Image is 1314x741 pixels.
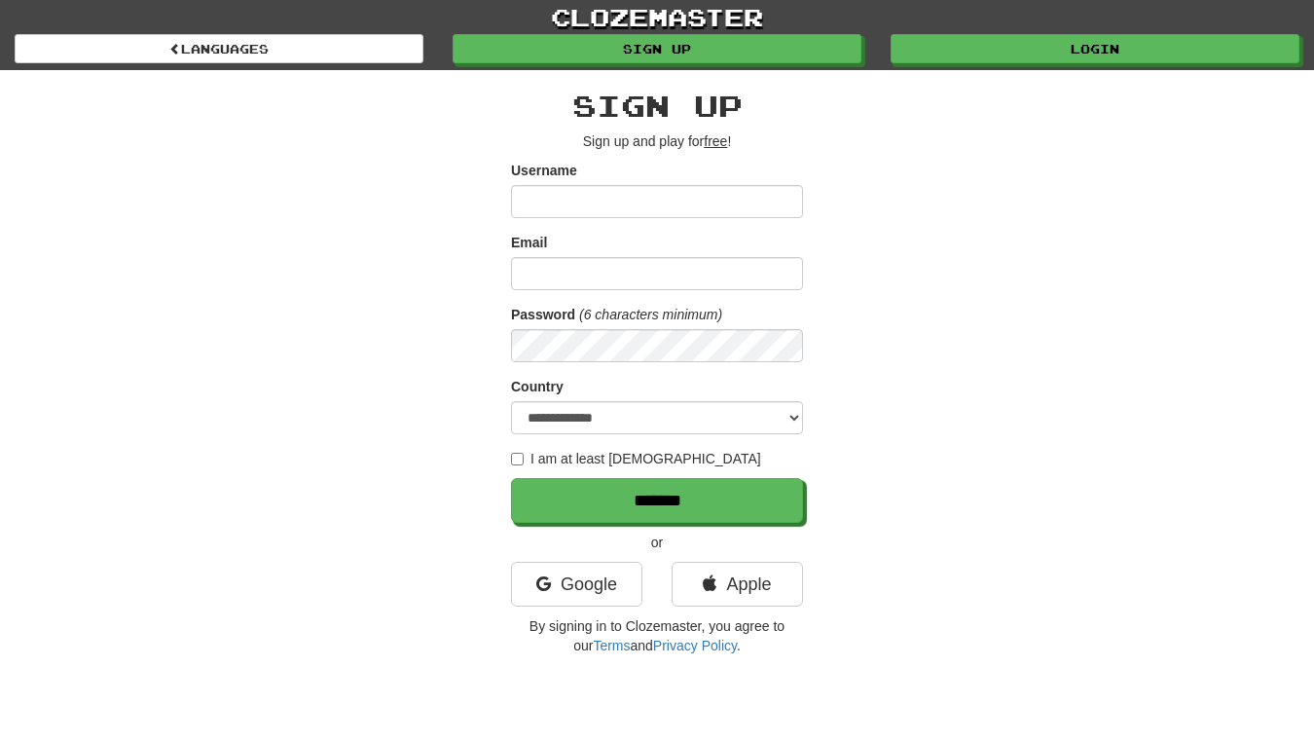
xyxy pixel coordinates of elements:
[511,377,564,396] label: Country
[511,131,803,151] p: Sign up and play for !
[511,449,761,468] label: I am at least [DEMOGRAPHIC_DATA]
[891,34,1299,63] a: Login
[511,233,547,252] label: Email
[653,638,737,653] a: Privacy Policy
[15,34,423,63] a: Languages
[593,638,630,653] a: Terms
[579,307,722,322] em: (6 characters minimum)
[672,562,803,607] a: Apple
[511,453,524,465] input: I am at least [DEMOGRAPHIC_DATA]
[511,305,575,324] label: Password
[704,133,727,149] u: free
[511,90,803,122] h2: Sign up
[511,616,803,655] p: By signing in to Clozemaster, you agree to our and .
[511,562,642,607] a: Google
[511,533,803,552] p: or
[511,161,577,180] label: Username
[453,34,861,63] a: Sign up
